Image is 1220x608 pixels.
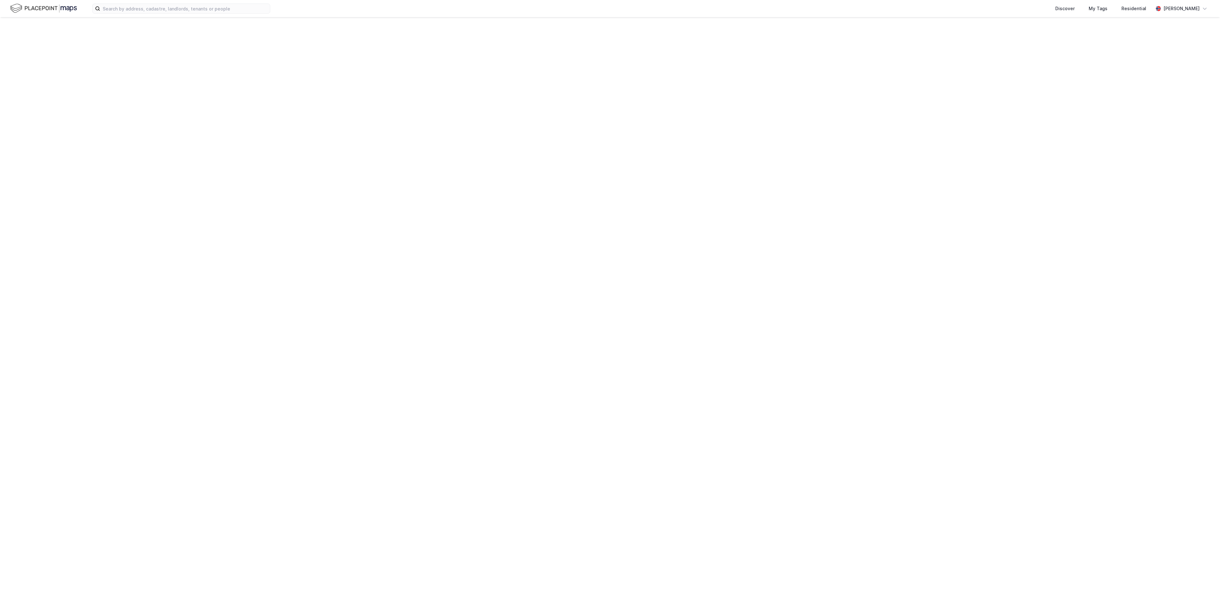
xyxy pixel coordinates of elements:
div: [PERSON_NAME] [1163,5,1200,12]
div: Discover [1055,5,1075,12]
input: Search by address, cadastre, landlords, tenants or people [100,4,270,13]
div: My Tags [1089,5,1107,12]
div: Residential [1121,5,1146,12]
img: logo.f888ab2527a4732fd821a326f86c7f29.svg [10,3,77,14]
iframe: Chat Widget [1188,578,1220,608]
